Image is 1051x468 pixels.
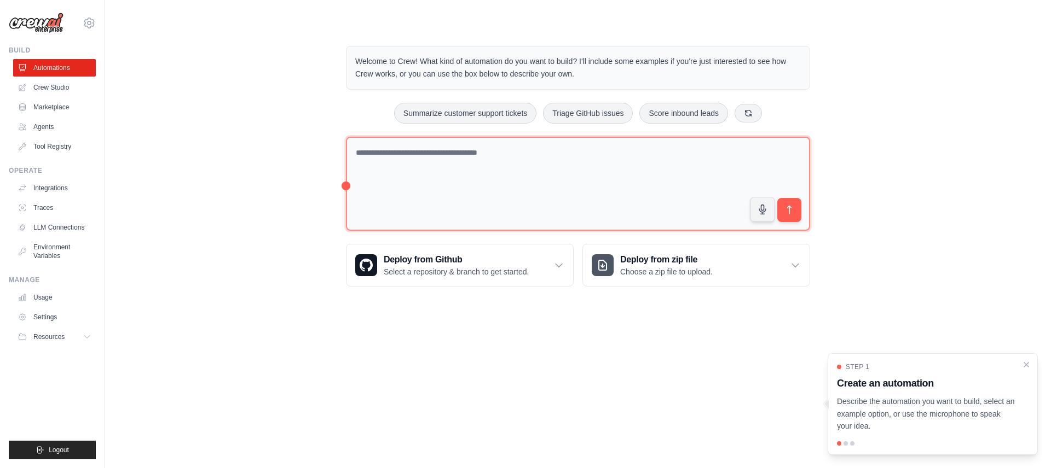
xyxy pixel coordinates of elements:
[543,103,633,124] button: Triage GitHub issues
[996,416,1051,468] div: Widget de chat
[13,118,96,136] a: Agents
[846,362,869,371] span: Step 1
[49,446,69,454] span: Logout
[1022,360,1031,369] button: Close walkthrough
[13,98,96,116] a: Marketplace
[13,219,96,236] a: LLM Connections
[13,59,96,77] a: Automations
[355,55,801,80] p: Welcome to Crew! What kind of automation do you want to build? I'll include some examples if you'...
[13,138,96,155] a: Tool Registry
[9,441,96,459] button: Logout
[13,238,96,265] a: Environment Variables
[394,103,536,124] button: Summarize customer support tickets
[13,289,96,306] a: Usage
[9,13,63,33] img: Logo
[9,166,96,175] div: Operate
[384,253,529,266] h3: Deploy from Github
[13,328,96,346] button: Resources
[13,308,96,326] a: Settings
[33,332,65,341] span: Resources
[13,79,96,96] a: Crew Studio
[639,103,728,124] button: Score inbound leads
[996,416,1051,468] iframe: Chat Widget
[620,266,713,277] p: Choose a zip file to upload.
[9,276,96,284] div: Manage
[13,199,96,217] a: Traces
[384,266,529,277] p: Select a repository & branch to get started.
[620,253,713,266] h3: Deploy from zip file
[9,46,96,55] div: Build
[837,376,1015,391] h3: Create an automation
[837,395,1015,432] p: Describe the automation you want to build, select an example option, or use the microphone to spe...
[13,179,96,197] a: Integrations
